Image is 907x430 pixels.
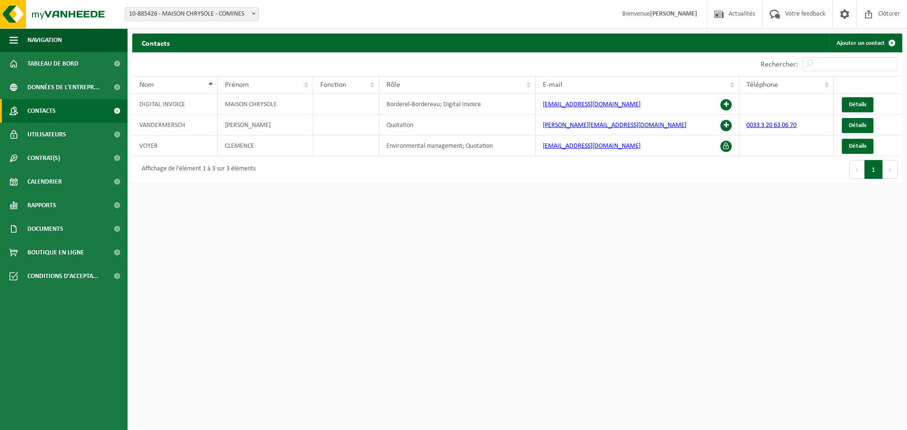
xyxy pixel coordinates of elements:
span: Rapports [27,194,56,217]
span: Boutique en ligne [27,241,84,264]
span: Détails [849,143,866,149]
span: Fonction [320,81,346,89]
span: Contrat(s) [27,146,60,170]
td: Environmental management; Quotation [379,135,536,156]
a: [PERSON_NAME][EMAIL_ADDRESS][DOMAIN_NAME] [543,122,686,129]
span: Détails [849,101,866,108]
a: [EMAIL_ADDRESS][DOMAIN_NAME] [543,143,641,150]
a: 0033 3 20 63 06 70 [746,122,796,129]
td: Borderel-Bordereau; Digital Invoice [379,94,536,115]
a: Ajouter un contact [829,34,901,52]
div: Affichage de l'élément 1 à 3 sur 3 éléments [137,161,256,178]
span: Téléphone [746,81,778,89]
span: 10-885426 - MAISON CHRYSOLE - COMINES [125,7,259,21]
span: Détails [849,122,866,128]
strong: [PERSON_NAME] [650,10,697,17]
span: Navigation [27,28,62,52]
span: 10-885426 - MAISON CHRYSOLE - COMINES [125,8,258,21]
span: Calendrier [27,170,62,194]
span: Utilisateurs [27,123,66,146]
button: Next [883,160,898,179]
a: [EMAIL_ADDRESS][DOMAIN_NAME] [543,101,641,108]
span: Données de l'entrepr... [27,76,100,99]
span: Rôle [386,81,400,89]
button: Previous [849,160,864,179]
span: Conditions d'accepta... [27,264,99,288]
span: Tableau de bord [27,52,78,76]
span: E-mail [543,81,563,89]
td: Quotation [379,115,536,135]
a: Détails [842,139,873,154]
td: DIGITAL INVOICE [132,94,218,115]
td: VANDERMERSCH [132,115,218,135]
label: Rechercher: [761,61,798,68]
td: CLEMENCE [218,135,314,156]
span: Nom [139,81,154,89]
td: [PERSON_NAME] [218,115,314,135]
a: Détails [842,97,873,112]
td: MAISON CHRYSOLE [218,94,314,115]
span: Contacts [27,99,56,123]
span: Prénom [225,81,249,89]
a: Détails [842,118,873,133]
span: Documents [27,217,63,241]
h2: Contacts [132,34,179,52]
td: VOYER [132,135,218,156]
button: 1 [864,160,883,179]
